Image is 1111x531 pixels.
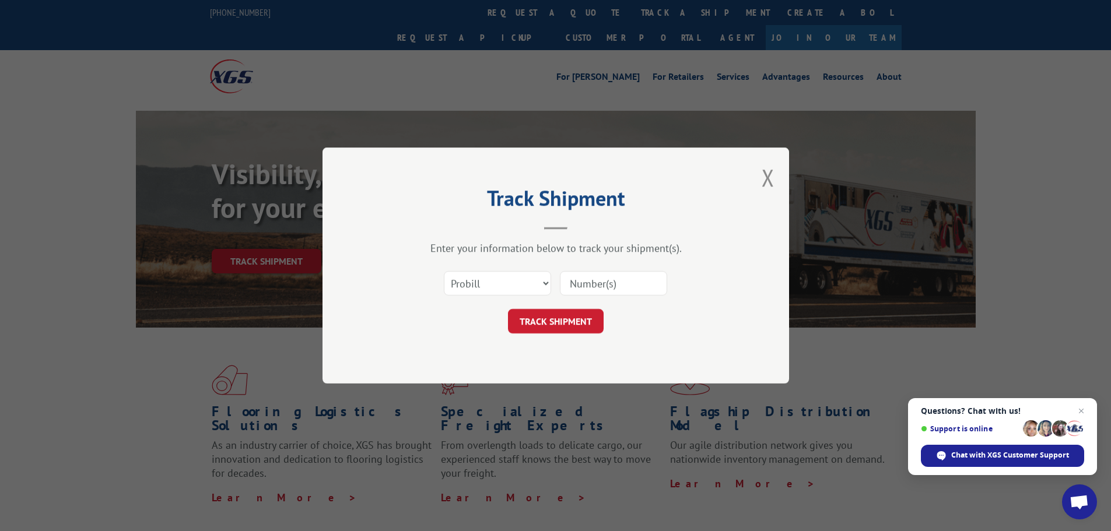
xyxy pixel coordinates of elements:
div: Enter your information below to track your shipment(s). [381,241,731,255]
button: TRACK SHIPMENT [508,309,604,333]
button: Close modal [762,162,774,193]
span: Support is online [921,424,1019,433]
input: Number(s) [560,271,667,296]
span: Questions? Chat with us! [921,406,1084,416]
div: Chat with XGS Customer Support [921,445,1084,467]
span: Chat with XGS Customer Support [951,450,1069,460]
h2: Track Shipment [381,190,731,212]
div: Open chat [1062,484,1097,519]
span: Close chat [1074,404,1088,418]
